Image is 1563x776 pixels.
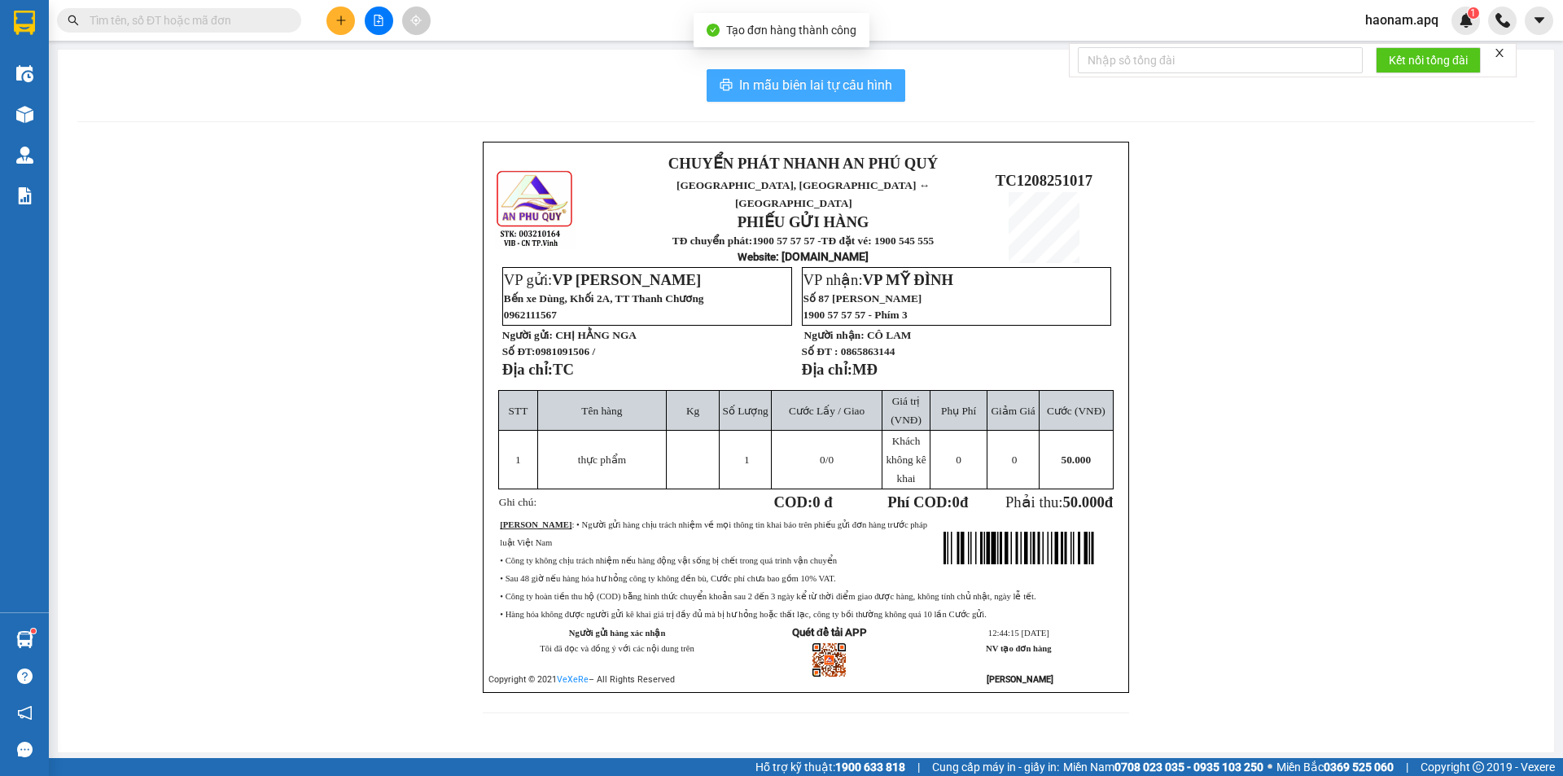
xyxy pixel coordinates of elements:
span: check-circle [707,24,720,37]
strong: Người gửi hàng xác nhận [569,629,666,638]
span: thực phẩm [578,454,626,466]
img: warehouse-icon [16,65,33,82]
strong: Địa chỉ: [502,361,553,378]
span: Giá trị (VNĐ) [891,395,922,426]
span: notification [17,705,33,721]
input: Nhập số tổng đài [1078,47,1363,73]
span: 0 [952,493,960,511]
span: Tôi đã đọc và đồng ý với các nội dung trên [540,644,694,653]
span: 1900 57 57 57 - Phím 3 [803,309,908,321]
input: Tìm tên, số ĐT hoặc mã đơn [90,11,282,29]
img: warehouse-icon [16,106,33,123]
span: search [68,15,79,26]
span: [GEOGRAPHIC_DATA], [GEOGRAPHIC_DATA] ↔ [GEOGRAPHIC_DATA] [24,69,144,125]
span: 0962111567 [504,309,557,321]
span: /0 [820,454,834,466]
span: Kết nối tổng đài [1389,51,1468,69]
span: Kg [686,405,699,417]
img: logo-vxr [14,11,35,35]
span: | [917,758,920,776]
span: ⚪️ [1267,764,1272,770]
span: Hỗ trợ kỹ thuật: [755,758,905,776]
span: Giảm Giá [991,405,1035,417]
span: • Hàng hóa không được người gửi kê khai giá trị đầy đủ mà bị hư hỏng hoặc thất lạc, công ty bồi t... [500,610,987,619]
strong: : [DOMAIN_NAME] [738,250,869,263]
img: icon-new-feature [1459,13,1473,28]
span: 50.000 [1062,454,1092,466]
strong: TĐ chuyển phát: [672,235,752,247]
span: TC1208251017 [996,172,1092,189]
span: 12:44:15 [DATE] [988,629,1049,638]
span: Cung cấp máy in - giấy in: [932,758,1059,776]
strong: Phí COD: đ [887,493,968,511]
span: TC [553,361,574,378]
span: message [17,742,33,757]
span: Số Lượng [723,405,768,417]
sup: 1 [1468,7,1479,19]
img: solution-icon [16,187,33,204]
span: Tạo đơn hàng thành công [726,24,856,37]
span: VP gửi: [504,271,701,288]
img: phone-icon [1495,13,1510,28]
img: warehouse-icon [16,147,33,164]
span: 0 [820,454,825,466]
span: 1 [1470,7,1476,19]
span: | [1406,758,1408,776]
img: logo [495,169,576,249]
span: STT [509,405,528,417]
strong: Người nhận: [804,329,865,341]
span: Phụ Phí [941,405,976,417]
strong: Người gửi: [502,329,553,341]
span: 0865863144 [841,345,895,357]
strong: PHIẾU GỬI HÀNG [738,213,869,230]
span: Copyright © 2021 – All Rights Reserved [488,674,675,685]
span: 0 [956,454,961,466]
span: CHỊ HẰNG NGA [555,329,637,341]
span: VP nhận: [803,271,954,288]
strong: Số ĐT: [502,345,595,357]
span: 1 [744,454,750,466]
span: • Công ty hoàn tiền thu hộ (COD) bằng hình thức chuyển khoản sau 2 đến 3 ngày kể từ thời điểm gia... [500,592,1035,601]
span: VP MỸ ĐÌNH [863,271,954,288]
span: 0981091506 / [535,345,595,357]
strong: Địa chỉ: [802,361,852,378]
span: [GEOGRAPHIC_DATA], [GEOGRAPHIC_DATA] ↔ [GEOGRAPHIC_DATA] [676,179,930,209]
span: caret-down [1532,13,1547,28]
button: caret-down [1525,7,1553,35]
a: VeXeRe [557,674,589,685]
button: Kết nối tổng đài [1376,47,1481,73]
span: đ [1105,493,1113,511]
img: warehouse-icon [16,631,33,648]
span: • Công ty không chịu trách nhiệm nếu hàng động vật sống bị chết trong quá trình vận chuyển [500,556,837,565]
span: copyright [1473,761,1484,773]
span: Số 87 [PERSON_NAME] [803,292,922,305]
span: 1 [515,454,521,466]
span: : • Người gửi hàng chịu trách nhiệm về mọi thông tin khai báo trên phiếu gửi đơn hàng trước pháp ... [500,520,927,547]
strong: 1900 633 818 [835,761,905,774]
strong: [PERSON_NAME] [987,674,1053,685]
strong: NV tạo đơn hàng [986,644,1051,653]
strong: 0369 525 060 [1324,761,1394,774]
span: In mẫu biên lai tự cấu hình [739,75,892,95]
strong: TĐ đặt vé: 1900 545 555 [821,235,935,247]
span: Miền Bắc [1276,758,1394,776]
strong: Số ĐT : [802,345,838,357]
strong: CHUYỂN PHÁT NHANH AN PHÚ QUÝ [25,13,142,66]
strong: 0708 023 035 - 0935 103 250 [1114,761,1263,774]
span: CÔ LAM [867,329,911,341]
strong: COD: [774,493,833,511]
sup: 1 [31,629,36,634]
span: file-add [373,15,384,26]
span: Cước Lấy / Giao [789,405,865,417]
img: logo [8,88,21,169]
span: Website [738,251,776,263]
span: plus [335,15,347,26]
span: close [1494,47,1505,59]
span: printer [720,78,733,94]
button: plus [326,7,355,35]
strong: [PERSON_NAME] [500,520,571,529]
span: • Sau 48 giờ nếu hàng hóa hư hỏng công ty không đền bù, Cước phí chưa bao gồm 10% VAT. [500,574,835,583]
span: haonam.apq [1352,10,1451,30]
span: question-circle [17,669,33,684]
span: Bến xe Dùng, Khối 2A, TT Thanh Chương [504,292,704,305]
